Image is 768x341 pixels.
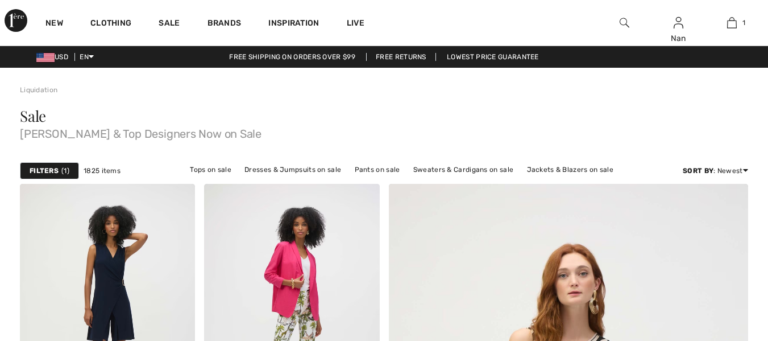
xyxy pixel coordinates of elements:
[207,18,242,30] a: Brands
[84,166,121,176] span: 1825 items
[521,162,620,177] a: Jackets & Blazers on sale
[36,53,55,62] img: US Dollar
[358,196,368,206] img: heart_black_full.svg
[36,53,73,61] span: USD
[438,53,548,61] a: Lowest Price Guarantee
[30,166,59,176] strong: Filters
[727,16,737,30] img: My Bag
[184,162,237,177] a: Tops on sale
[726,196,736,206] img: heart_black_full.svg
[20,86,57,94] a: Liquidation
[652,32,705,44] div: Nan
[683,166,748,176] div: : Newest
[90,18,131,30] a: Clothing
[239,162,347,177] a: Dresses & Jumpsuits on sale
[5,9,27,32] img: 1ère Avenue
[20,124,748,139] span: [PERSON_NAME] & Top Designers Now on Sale
[220,53,364,61] a: Free shipping on orders over $99
[705,16,758,30] a: 1
[347,17,364,29] a: Live
[61,166,69,176] span: 1
[620,16,629,30] img: search the website
[268,18,319,30] span: Inspiration
[683,167,713,175] strong: Sort By
[349,162,406,177] a: Pants on sale
[674,16,683,30] img: My Info
[80,53,94,61] span: EN
[366,53,436,61] a: Free Returns
[45,18,63,30] a: New
[674,17,683,28] a: Sign In
[173,196,183,206] img: heart_black_full.svg
[20,106,46,126] span: Sale
[394,177,467,192] a: Outerwear on sale
[336,177,392,192] a: Skirts on sale
[159,18,180,30] a: Sale
[742,18,745,28] span: 1
[408,162,519,177] a: Sweaters & Cardigans on sale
